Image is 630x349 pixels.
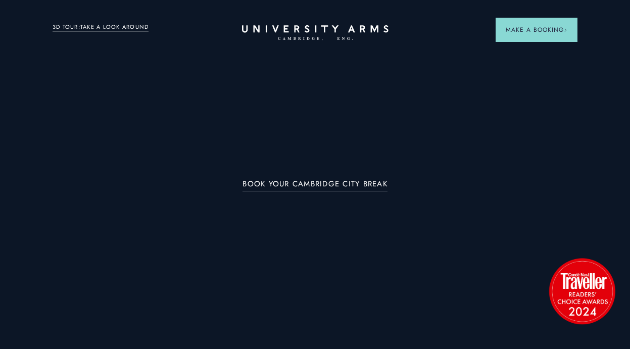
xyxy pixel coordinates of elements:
[242,25,389,41] a: Home
[506,25,567,34] span: Make a Booking
[53,23,149,32] a: 3D TOUR:TAKE A LOOK AROUND
[496,18,577,42] button: Make a BookingArrow icon
[544,253,620,329] img: image-2524eff8f0c5d55edbf694693304c4387916dea5-1501x1501-png
[243,180,387,191] a: BOOK YOUR CAMBRIDGE CITY BREAK
[564,28,567,32] img: Arrow icon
